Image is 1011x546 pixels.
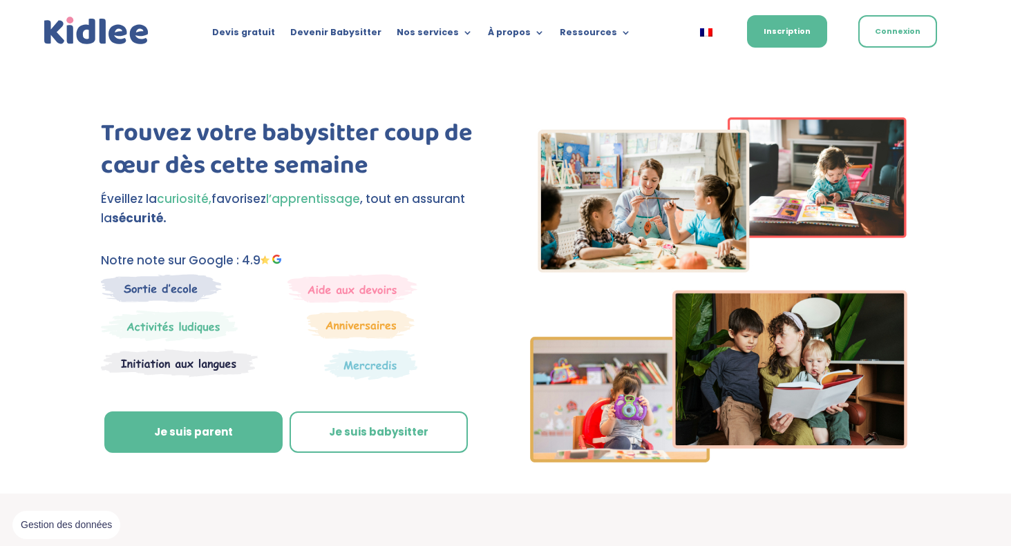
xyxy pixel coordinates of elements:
a: À propos [488,28,545,43]
a: Inscription [747,15,827,48]
h1: Trouvez votre babysitter coup de cœur dès cette semaine [101,117,483,189]
a: Nos services [397,28,473,43]
a: Ressources [560,28,631,43]
img: weekends [287,274,417,303]
strong: sécurité. [112,210,167,226]
a: Connexion [858,15,937,48]
a: Je suis parent [104,411,283,453]
span: Gestion des données [21,519,112,532]
img: Atelier thematique [101,349,258,378]
a: Kidlee Logo [41,14,153,48]
img: Anniversaire [307,310,415,339]
img: Sortie decole [101,274,222,302]
img: logo_kidlee_bleu [41,14,153,48]
a: Je suis babysitter [290,411,468,453]
button: Gestion des données [12,511,120,540]
a: Devenir Babysitter [290,28,381,43]
img: Français [700,28,712,37]
span: curiosité, [157,191,211,207]
span: l’apprentissage [266,191,360,207]
img: Thematique [324,349,417,380]
p: Notre note sur Google : 4.9 [101,251,483,271]
img: Imgs-2 [530,117,907,462]
p: Éveillez la favorisez , tout en assurant la [101,189,483,229]
img: Mercredi [101,310,238,342]
a: Devis gratuit [212,28,275,43]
